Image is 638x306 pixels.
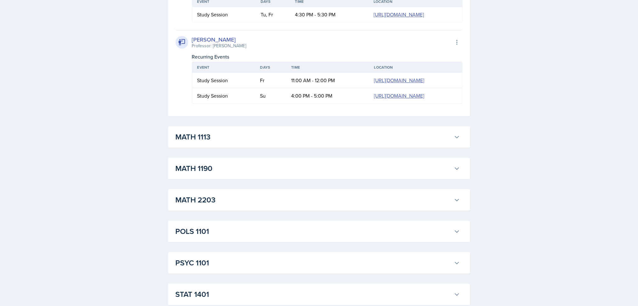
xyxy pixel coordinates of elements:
h3: POLS 1101 [176,226,451,237]
div: Study Session [197,11,251,18]
button: POLS 1101 [174,224,461,238]
button: MATH 1190 [174,161,461,175]
h3: PSYC 1101 [176,257,451,269]
div: Study Session [197,92,250,99]
div: Recurring Events [192,53,463,60]
td: 4:00 PM - 5:00 PM [286,88,369,103]
td: Tu, Fr [256,7,290,22]
button: MATH 2203 [174,193,461,207]
th: Location [369,62,462,73]
button: MATH 1113 [174,130,461,144]
h3: MATH 1113 [176,131,451,143]
div: Professor: [PERSON_NAME] [192,42,246,49]
a: [URL][DOMAIN_NAME] [374,92,425,99]
h3: STAT 1401 [176,289,451,300]
div: [PERSON_NAME] [192,35,246,44]
th: Time [286,62,369,73]
div: Study Session [197,76,250,84]
button: STAT 1401 [174,287,461,301]
td: 4:30 PM - 5:30 PM [290,7,369,22]
h3: MATH 1190 [176,163,451,174]
td: Fr [255,73,286,88]
td: 11:00 AM - 12:00 PM [286,73,369,88]
a: [URL][DOMAIN_NAME] [374,11,424,18]
button: PSYC 1101 [174,256,461,270]
a: [URL][DOMAIN_NAME] [374,77,425,84]
th: Event [192,62,255,73]
h3: MATH 2203 [176,194,451,206]
th: Days [255,62,286,73]
td: Su [255,88,286,103]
